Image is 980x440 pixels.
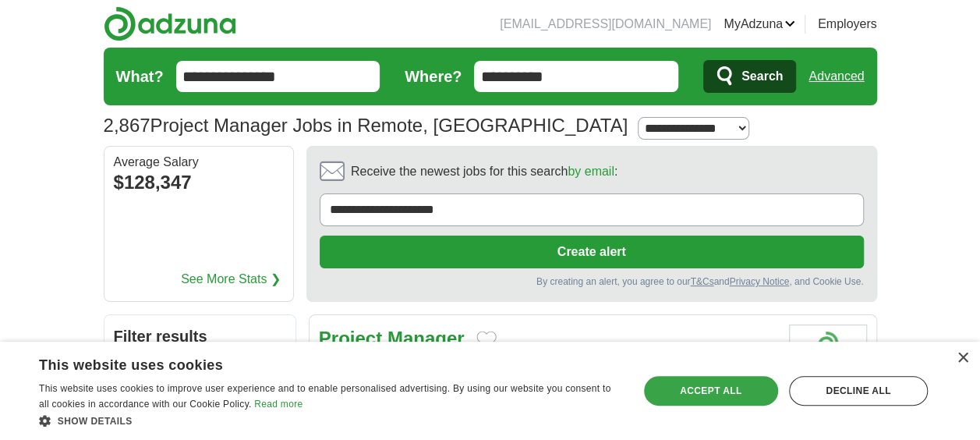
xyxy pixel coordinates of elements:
[104,315,295,357] h2: Filter results
[39,413,621,428] div: Show details
[957,353,968,364] div: Close
[818,15,877,34] a: Employers
[351,162,617,181] span: Receive the newest jobs for this search :
[808,61,864,92] a: Advanced
[387,328,465,349] strong: Manager
[320,236,864,268] button: Create alert
[104,6,236,41] img: Adzuna logo
[58,416,133,427] span: Show details
[39,351,582,374] div: This website uses cookies
[703,60,796,93] button: Search
[789,376,928,406] div: Decline all
[724,15,795,34] a: MyAdzuna
[741,61,783,92] span: Search
[114,169,284,197] div: $128,347
[568,165,614,178] a: by email
[500,15,711,34] li: [EMAIL_ADDRESS][DOMAIN_NAME]
[644,376,778,406] div: Accept all
[39,383,610,410] span: This website uses cookies to improve user experience and to enable personalised advertising. By u...
[181,270,281,289] a: See More Stats ❯
[476,331,497,350] button: Add to favorite jobs
[104,115,628,136] h1: Project Manager Jobs in Remote, [GEOGRAPHIC_DATA]
[254,399,302,410] a: Read more, opens a new window
[690,276,713,287] a: T&Cs
[789,325,867,383] img: Company logo
[320,275,864,289] div: By creating an alert, you agree to our and , and Cookie Use.
[114,156,284,169] div: Average Salary
[405,65,462,88] label: Where?
[319,328,382,349] strong: Project
[729,276,789,287] a: Privacy Notice
[116,65,164,88] label: What?
[104,112,150,140] span: 2,867
[319,328,465,349] a: Project Manager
